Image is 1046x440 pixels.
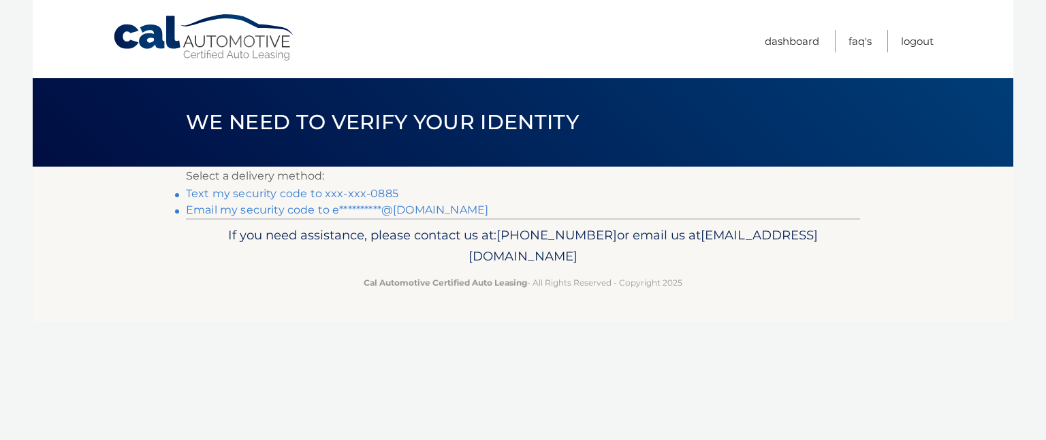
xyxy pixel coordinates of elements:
[195,224,851,268] p: If you need assistance, please contact us at: or email us at
[901,30,934,52] a: Logout
[186,109,579,135] span: We need to verify your identity
[186,187,398,200] a: Text my security code to xxx-xxx-0885
[849,30,872,52] a: FAQ's
[195,275,851,290] p: - All Rights Reserved - Copyright 2025
[112,14,296,62] a: Cal Automotive
[496,227,617,243] span: [PHONE_NUMBER]
[765,30,819,52] a: Dashboard
[186,203,488,216] a: Email my security code to e**********@[DOMAIN_NAME]
[364,277,527,288] strong: Cal Automotive Certified Auto Leasing
[186,167,860,186] p: Select a delivery method:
